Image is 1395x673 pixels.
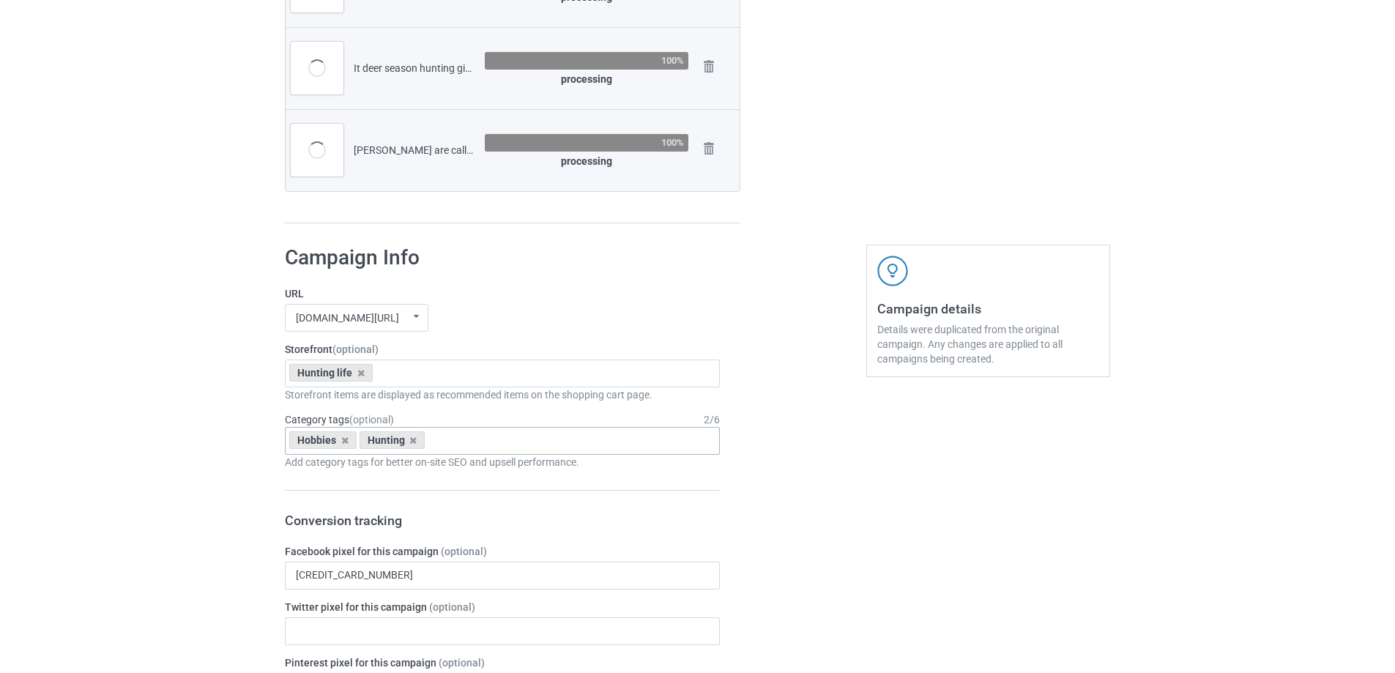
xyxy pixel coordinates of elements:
[877,322,1099,366] div: Details were duplicated from the original campaign. Any changes are applied to all campaigns bein...
[285,412,394,427] label: Category tags
[699,56,719,77] img: svg+xml;base64,PD94bWwgdmVyc2lvbj0iMS4wIiBlbmNvZGluZz0iVVRGLTgiPz4KPHN2ZyB3aWR0aD0iMjhweCIgaGVpZ2...
[429,601,475,613] span: (optional)
[285,600,720,614] label: Twitter pixel for this campaign
[704,412,720,427] div: 2 / 6
[661,138,684,147] div: 100%
[349,414,394,425] span: (optional)
[485,154,688,168] div: processing
[285,455,720,469] div: Add category tags for better on-site SEO and upsell performance.
[285,544,720,559] label: Facebook pixel for this campaign
[296,313,399,323] div: [DOMAIN_NAME][URL]
[289,364,373,382] div: Hunting life
[289,431,357,449] div: Hobbies
[439,657,485,669] span: (optional)
[285,342,720,357] label: Storefront
[485,72,688,86] div: processing
[354,61,475,75] div: It deer season hunting gift.png
[877,256,908,286] img: svg+xml;base64,PD94bWwgdmVyc2lvbj0iMS4wIiBlbmNvZGluZz0iVVRGLTgiPz4KPHN2ZyB3aWR0aD0iNDJweCIgaGVpZ2...
[285,655,720,670] label: Pinterest pixel for this campaign
[661,56,684,65] div: 100%
[699,138,719,159] img: svg+xml;base64,PD94bWwgdmVyc2lvbj0iMS4wIiBlbmNvZGluZz0iVVRGLTgiPz4KPHN2ZyB3aWR0aD0iMjhweCIgaGVpZ2...
[360,431,425,449] div: Hunting
[332,343,379,355] span: (optional)
[285,512,720,529] h3: Conversion tracking
[441,546,487,557] span: (optional)
[354,143,475,157] div: [PERSON_NAME] are calling hunting camo.png
[285,286,720,301] label: URL
[285,387,720,402] div: Storefront items are displayed as recommended items on the shopping cart page.
[285,245,720,271] h1: Campaign Info
[877,300,1099,317] h3: Campaign details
